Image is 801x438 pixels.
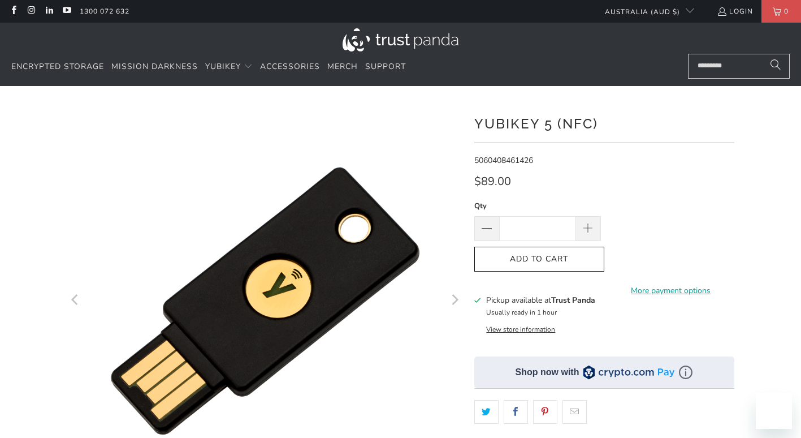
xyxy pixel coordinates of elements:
summary: YubiKey [205,54,253,80]
a: Mission Darkness [111,54,198,80]
h1: YubiKey 5 (NFC) [474,111,734,134]
a: Trust Panda Australia on YouTube [62,7,71,16]
a: Support [365,54,406,80]
span: Accessories [260,61,320,72]
span: Add to Cart [486,255,592,264]
small: Usually ready in 1 hour [486,308,557,317]
span: 5060408461426 [474,155,533,166]
a: Trust Panda Australia on Facebook [8,7,18,16]
span: Mission Darkness [111,61,198,72]
a: Merch [327,54,358,80]
a: Share this on Pinterest [533,400,557,424]
span: YubiKey [205,61,241,72]
input: Search... [688,54,790,79]
img: Trust Panda Australia [343,28,458,51]
h3: Pickup available at [486,294,595,306]
a: Login [717,5,753,18]
span: Merch [327,61,358,72]
a: Encrypted Storage [11,54,104,80]
nav: Translation missing: en.navigation.header.main_nav [11,54,406,80]
button: View store information [486,325,555,334]
a: Trust Panda Australia on Instagram [26,7,36,16]
a: 1300 072 632 [80,5,129,18]
a: Email this to a friend [562,400,587,424]
span: $89.00 [474,174,511,189]
a: Accessories [260,54,320,80]
span: Encrypted Storage [11,61,104,72]
a: Share this on Facebook [504,400,528,424]
button: Add to Cart [474,247,604,272]
button: Search [761,54,790,79]
b: Trust Panda [551,295,595,306]
a: Share this on Twitter [474,400,499,424]
span: Support [365,61,406,72]
div: Shop now with [516,366,579,379]
iframe: Button to launch messaging window [756,393,792,429]
label: Qty [474,200,601,212]
a: More payment options [608,285,734,297]
a: Trust Panda Australia on LinkedIn [44,7,54,16]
